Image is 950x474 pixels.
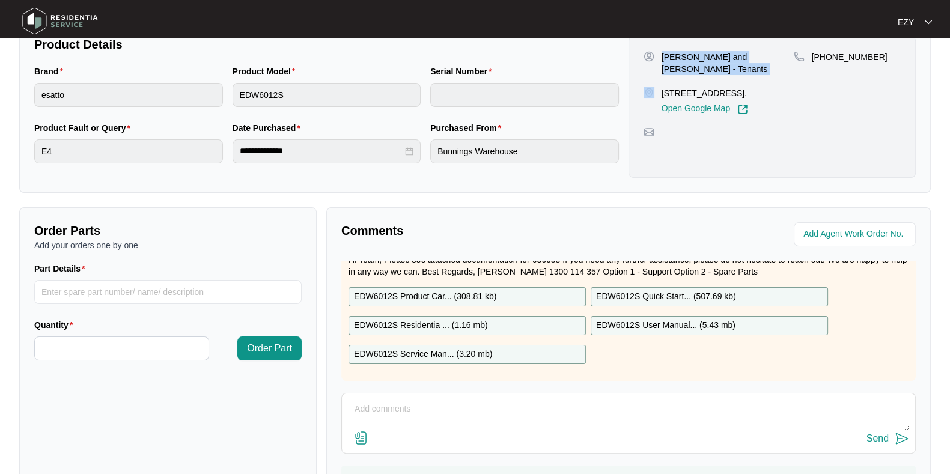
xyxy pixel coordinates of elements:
[34,263,90,275] label: Part Details
[341,222,620,239] p: Comments
[354,319,488,332] p: EDW6012S Residentia ... ( 1.16 mb )
[349,254,909,278] p: Hi Team, Please see attached documentation for 636658 If you need any further assistance, please ...
[662,104,748,115] a: Open Google Map
[895,431,909,446] img: send-icon.svg
[233,65,300,77] label: Product Model
[354,290,496,303] p: EDW6012S Product Car... ( 308.81 kb )
[240,145,403,157] input: Date Purchased
[430,65,496,77] label: Serial Number
[34,280,302,304] input: Part Details
[596,319,735,332] p: EDW6012S User Manual... ( 5.43 mb )
[803,227,909,242] input: Add Agent Work Order No.
[430,139,619,163] input: Purchased From
[354,348,492,361] p: EDW6012S Service Man... ( 3.20 mb )
[247,341,292,356] span: Order Part
[866,431,909,447] button: Send
[18,3,102,39] img: residentia service logo
[233,83,421,107] input: Product Model
[34,65,68,77] label: Brand
[812,51,888,63] p: [PHONE_NUMBER]
[925,19,932,25] img: dropdown arrow
[35,337,209,360] input: Quantity
[644,51,654,62] img: user-pin
[34,239,302,251] p: Add your orders one by one
[662,51,794,75] p: [PERSON_NAME] and [PERSON_NAME] - Tenants
[794,51,805,62] img: map-pin
[644,127,654,138] img: map-pin
[662,87,748,99] p: [STREET_ADDRESS],
[34,83,223,107] input: Brand
[898,16,914,28] p: EZY
[233,122,305,134] label: Date Purchased
[737,104,748,115] img: Link-External
[354,431,368,445] img: file-attachment-doc.svg
[34,139,223,163] input: Product Fault or Query
[34,122,135,134] label: Product Fault or Query
[866,433,889,444] div: Send
[644,87,654,98] img: map-pin
[430,83,619,107] input: Serial Number
[34,319,78,331] label: Quantity
[34,36,619,53] p: Product Details
[237,336,302,360] button: Order Part
[596,290,736,303] p: EDW6012S Quick Start... ( 507.69 kb )
[430,122,506,134] label: Purchased From
[34,222,302,239] p: Order Parts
